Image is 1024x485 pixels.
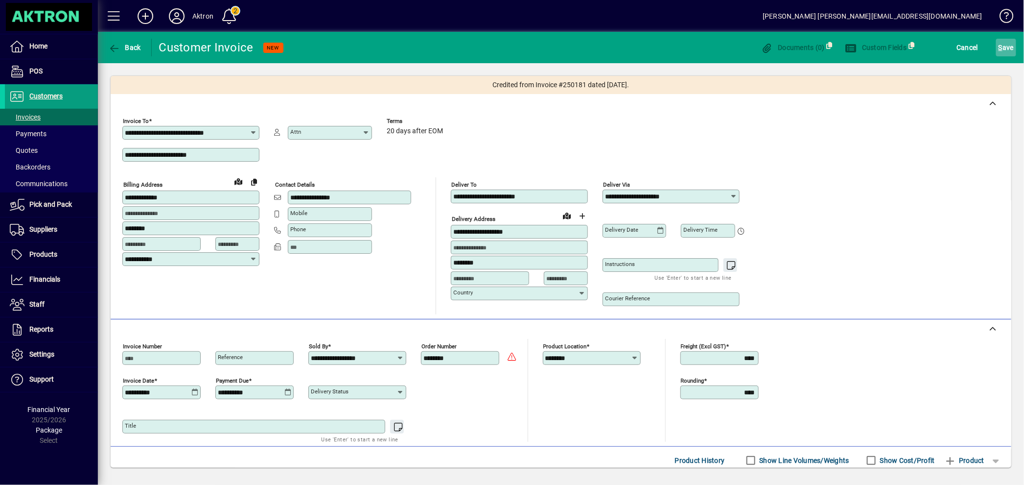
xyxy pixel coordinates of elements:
[5,367,98,392] a: Support
[605,261,635,267] mat-label: Instructions
[125,422,136,429] mat-label: Title
[161,7,192,25] button: Profile
[945,453,984,468] span: Product
[603,181,630,188] mat-label: Deliver via
[996,39,1016,56] button: Save
[759,39,827,56] button: Documents (0)
[290,210,307,217] mat-label: Mobile
[123,118,149,124] mat-label: Invoice To
[123,377,154,384] mat-label: Invoice date
[29,42,47,50] span: Home
[5,317,98,342] a: Reports
[999,44,1002,51] span: S
[5,59,98,84] a: POS
[5,125,98,142] a: Payments
[763,8,982,24] div: [PERSON_NAME] [PERSON_NAME][EMAIL_ADDRESS][DOMAIN_NAME]
[29,275,60,283] span: Financials
[10,130,47,138] span: Payments
[216,377,249,384] mat-label: Payment due
[387,118,445,124] span: Terms
[106,39,143,56] button: Back
[5,218,98,242] a: Suppliers
[559,208,575,223] a: View on map
[845,44,907,51] span: Custom Fields
[992,2,1012,34] a: Knowledge Base
[761,44,825,51] span: Documents (0)
[29,375,54,383] span: Support
[267,45,279,51] span: NEW
[5,109,98,125] a: Invoices
[311,388,349,395] mat-label: Delivery status
[108,44,141,51] span: Back
[10,146,38,154] span: Quotes
[999,40,1014,55] span: ave
[29,67,43,75] span: POS
[954,39,981,56] button: Cancel
[605,226,638,233] mat-label: Delivery date
[309,343,328,350] mat-label: Sold by
[218,354,243,361] mat-label: Reference
[655,272,732,283] mat-hint: Use 'Enter' to start a new line
[5,159,98,175] a: Backorders
[605,295,650,302] mat-label: Courier Reference
[29,250,57,258] span: Products
[36,426,62,434] span: Package
[130,7,161,25] button: Add
[5,242,98,267] a: Products
[29,350,54,358] span: Settings
[246,174,262,190] button: Copy to Delivery address
[387,127,443,135] span: 20 days after EOM
[192,8,213,24] div: Aktron
[683,226,718,233] mat-label: Delivery time
[671,452,729,469] button: Product History
[290,226,306,233] mat-label: Phone
[5,292,98,317] a: Staff
[159,40,254,55] div: Customer Invoice
[681,377,704,384] mat-label: Rounding
[421,343,457,350] mat-label: Order number
[451,181,477,188] mat-label: Deliver To
[843,39,909,56] button: Custom Fields
[231,173,246,189] a: View on map
[123,343,162,350] mat-label: Invoice number
[453,289,473,296] mat-label: Country
[681,343,726,350] mat-label: Freight (excl GST)
[98,39,152,56] app-page-header-button: Back
[29,92,63,100] span: Customers
[940,452,989,469] button: Product
[543,343,587,350] mat-label: Product location
[322,434,398,445] mat-hint: Use 'Enter' to start a new line
[10,113,41,121] span: Invoices
[5,193,98,217] a: Pick and Pack
[5,342,98,367] a: Settings
[29,225,57,233] span: Suppliers
[29,200,72,208] span: Pick and Pack
[5,142,98,159] a: Quotes
[10,163,50,171] span: Backorders
[878,456,935,465] label: Show Cost/Profit
[5,175,98,192] a: Communications
[29,300,45,308] span: Staff
[28,406,70,413] span: Financial Year
[290,128,301,135] mat-label: Attn
[493,80,629,90] span: Credited from Invoice #250181 dated [DATE].
[575,208,590,224] button: Choose address
[5,267,98,292] a: Financials
[957,40,978,55] span: Cancel
[675,453,725,468] span: Product History
[29,325,53,333] span: Reports
[758,456,849,465] label: Show Line Volumes/Weights
[5,34,98,59] a: Home
[10,180,68,188] span: Communications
